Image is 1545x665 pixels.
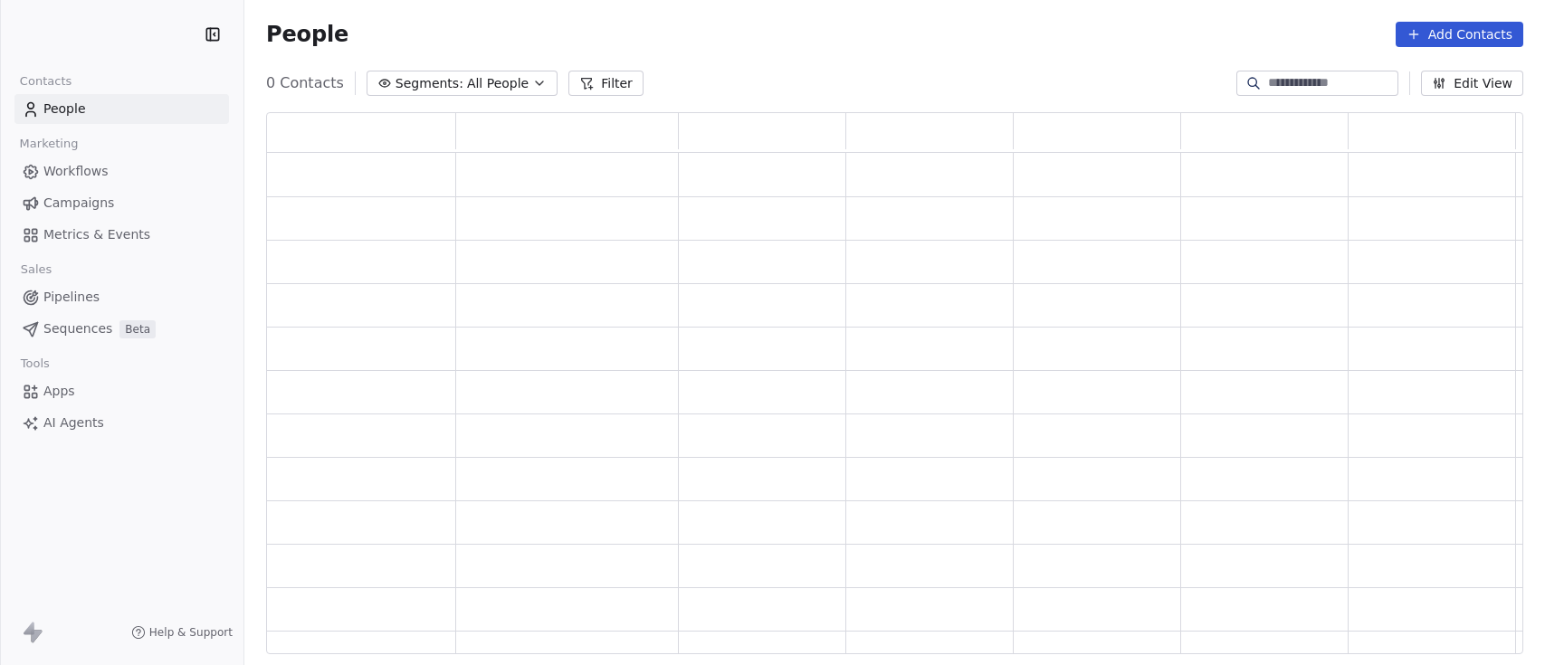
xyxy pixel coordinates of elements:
[131,625,233,640] a: Help & Support
[43,100,86,119] span: People
[43,382,75,401] span: Apps
[43,319,112,338] span: Sequences
[14,376,229,406] a: Apps
[14,157,229,186] a: Workflows
[149,625,233,640] span: Help & Support
[119,320,156,338] span: Beta
[14,408,229,438] a: AI Agents
[43,194,114,213] span: Campaigns
[467,74,529,93] span: All People
[14,220,229,250] a: Metrics & Events
[1421,71,1523,96] button: Edit View
[12,130,86,157] span: Marketing
[14,94,229,124] a: People
[266,72,344,94] span: 0 Contacts
[396,74,463,93] span: Segments:
[266,21,348,48] span: People
[43,288,100,307] span: Pipelines
[12,68,80,95] span: Contacts
[13,256,60,283] span: Sales
[14,188,229,218] a: Campaigns
[14,314,229,344] a: SequencesBeta
[13,350,57,377] span: Tools
[568,71,644,96] button: Filter
[14,282,229,312] a: Pipelines
[43,225,150,244] span: Metrics & Events
[1396,22,1523,47] button: Add Contacts
[43,162,109,181] span: Workflows
[43,413,104,432] span: AI Agents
